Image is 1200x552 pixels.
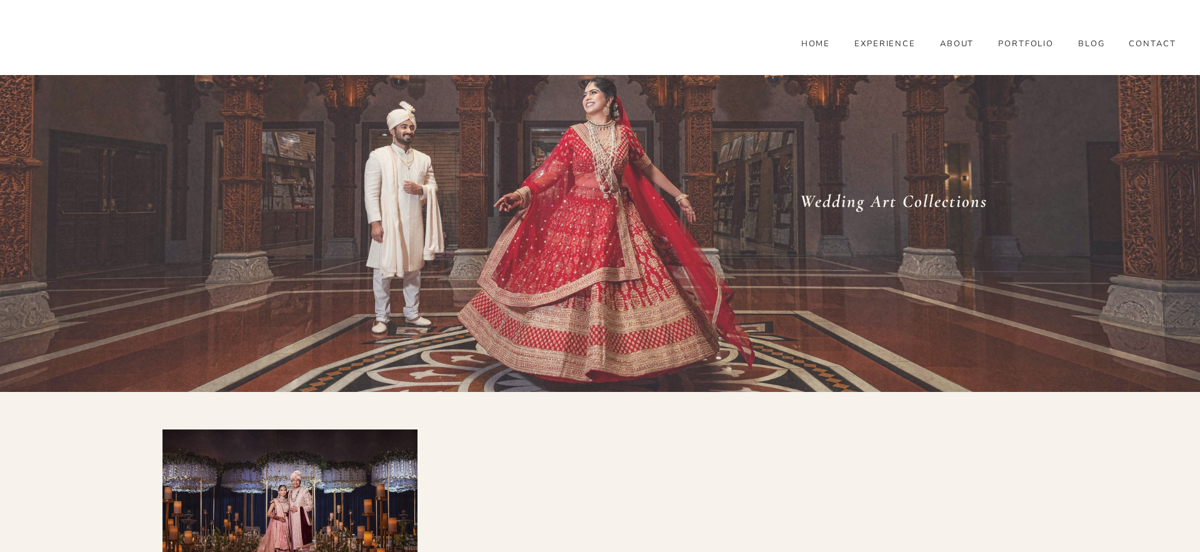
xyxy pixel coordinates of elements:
[998,39,1054,50] a: PORTFOLIO
[801,39,831,50] a: HOME
[1078,39,1105,49] span: BLOG
[24,21,292,65] img: Austin Wedding Photographer - Deepicka Mehta Photography &amp; Cinematography
[1129,39,1176,50] a: CONTACT
[854,39,916,50] a: EXPERIENCE
[1078,39,1105,50] a: folder dropdown
[800,191,987,212] em: Wedding Art Collections
[940,39,974,50] a: ABOUT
